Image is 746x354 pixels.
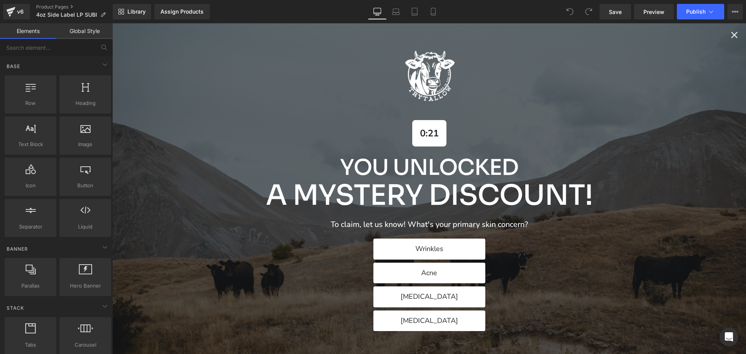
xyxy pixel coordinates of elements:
[153,157,481,187] p: A Mystery Discount!
[261,239,373,260] button: Acne
[56,23,113,39] a: Global Style
[308,105,326,116] p: 0:21
[643,8,664,16] span: Preview
[7,99,54,107] span: Row
[609,8,622,16] span: Save
[7,282,54,290] span: Parallax
[261,287,373,308] button: [MEDICAL_DATA]
[261,215,373,236] button: Wrinkles
[368,4,387,19] a: Desktop
[153,133,481,157] p: You Unlocked
[62,140,109,148] span: Image
[62,181,109,190] span: Button
[424,4,443,19] a: Mobile
[7,223,54,231] span: Separator
[127,8,146,15] span: Library
[686,9,706,15] span: Publish
[405,4,424,19] a: Tablet
[6,304,25,312] span: Stack
[218,197,416,206] p: To claim, let us know! What's your primary skin concern?
[387,4,405,19] a: Laptop
[7,341,54,349] span: Tabs
[62,99,109,107] span: Heading
[6,63,21,70] span: Base
[7,140,54,148] span: Text Block
[617,6,627,17] div: Close popup
[581,4,596,19] button: Redo
[16,7,25,17] div: v6
[562,4,578,19] button: Undo
[677,4,724,19] button: Publish
[62,223,109,231] span: Liquid
[36,4,113,10] a: Product Pages
[3,4,30,19] a: v6
[634,4,674,19] a: Preview
[288,23,346,81] img: Logo
[62,282,109,290] span: Hero Banner
[727,4,743,19] button: More
[36,12,97,18] span: 4oz Side Label LP SUBI
[160,9,204,15] div: Assign Products
[261,263,373,284] button: [MEDICAL_DATA]
[113,4,151,19] a: New Library
[7,181,54,190] span: Icon
[62,341,109,349] span: Carousel
[720,328,738,346] div: Open Intercom Messenger
[6,245,29,253] span: Banner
